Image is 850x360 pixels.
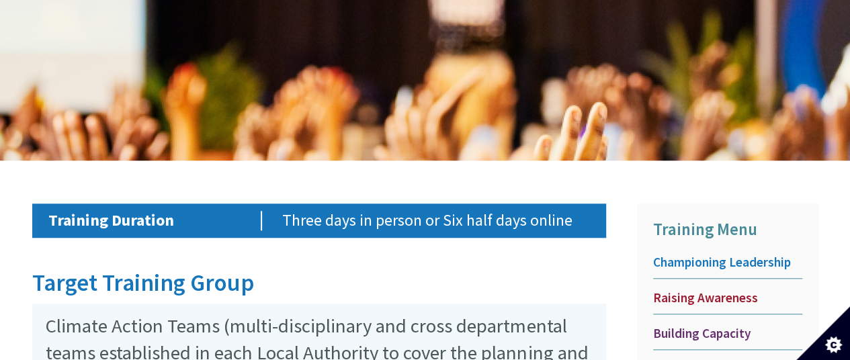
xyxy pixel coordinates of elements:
a: Building Capacity [653,325,802,350]
a: Championing Leadership [653,254,802,279]
span: Raising Awareness [653,289,802,306]
button: Set cookie preferences [796,306,850,360]
p: Three days in person or Six half days online [282,211,590,230]
strong: Training Duration [48,210,174,230]
h2: Target Training Group [32,270,606,296]
a: Raising Awareness [653,289,802,314]
span: Building Capacity [653,325,802,342]
p: Training Menu [653,216,802,243]
span: Championing Leadership [653,254,802,271]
